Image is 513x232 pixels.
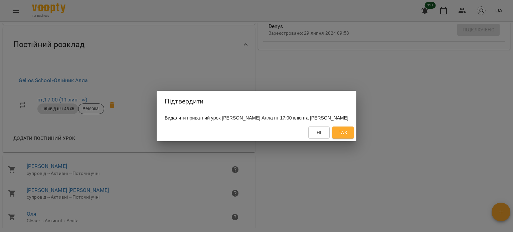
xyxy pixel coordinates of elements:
div: Видалити приватний урок [PERSON_NAME] Алла пт 17:00 клієнта [PERSON_NAME] [157,112,356,124]
span: Ні [317,129,322,137]
button: Так [332,127,354,139]
h2: Підтвердити [165,96,348,106]
button: Ні [308,127,330,139]
span: Так [339,129,347,137]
